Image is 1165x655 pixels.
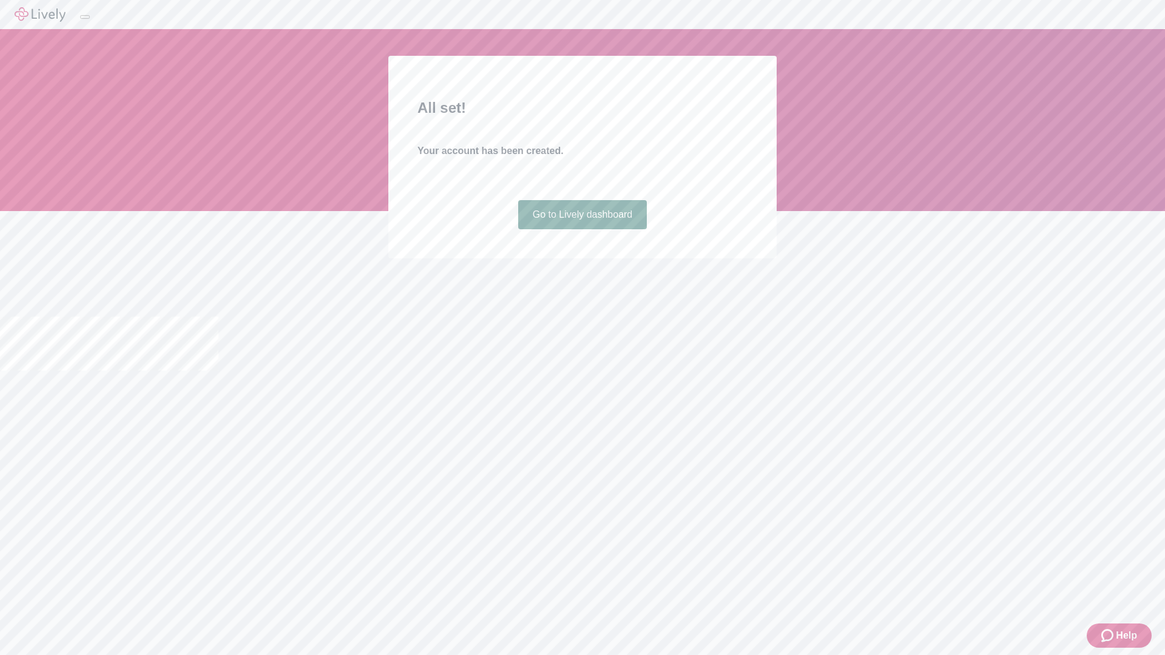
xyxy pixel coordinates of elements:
[1116,628,1137,643] span: Help
[1101,628,1116,643] svg: Zendesk support icon
[518,200,647,229] a: Go to Lively dashboard
[15,7,66,22] img: Lively
[80,15,90,19] button: Log out
[417,144,748,158] h4: Your account has been created.
[417,97,748,119] h2: All set!
[1087,623,1152,648] button: Zendesk support iconHelp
